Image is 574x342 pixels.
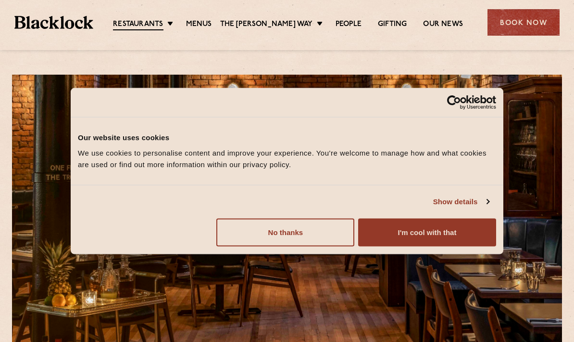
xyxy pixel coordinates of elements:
button: I'm cool with that [358,218,496,246]
a: Restaurants [113,20,163,30]
div: We use cookies to personalise content and improve your experience. You're welcome to manage how a... [78,147,496,170]
a: Menus [186,20,212,29]
a: Show details [433,196,489,208]
a: Gifting [378,20,407,29]
div: Our website uses cookies [78,132,496,144]
a: People [336,20,362,29]
a: Our News [423,20,463,29]
a: The [PERSON_NAME] Way [220,20,313,29]
div: Book Now [487,9,560,36]
a: Usercentrics Cookiebot - opens in a new window [412,95,496,110]
button: No thanks [216,218,354,246]
img: BL_Textured_Logo-footer-cropped.svg [14,16,93,29]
